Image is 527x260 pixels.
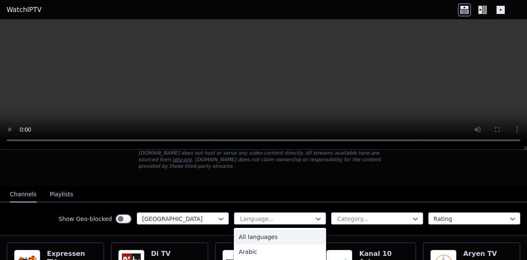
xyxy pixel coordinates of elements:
[58,215,112,223] label: Show Geo-blocked
[138,150,389,169] p: [DOMAIN_NAME] does not host or serve any video content directly. All streams available here are s...
[234,244,326,259] div: Arabic
[151,250,187,258] h6: Di TV
[50,187,73,202] button: Playlists
[7,5,42,15] a: WatchIPTV
[10,187,37,202] button: Channels
[173,157,192,162] a: iptv-org
[234,230,326,244] div: All languages
[463,250,499,258] h6: Aryen TV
